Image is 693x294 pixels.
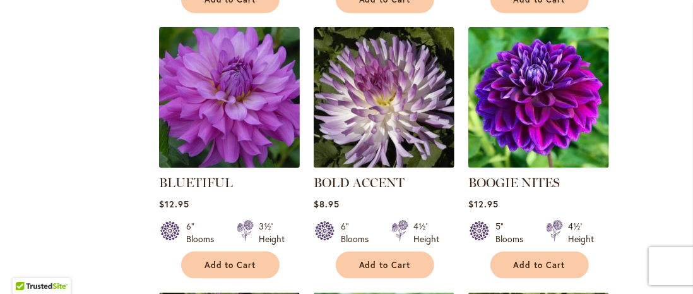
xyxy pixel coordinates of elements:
[159,159,300,171] a: Bluetiful
[159,175,233,190] a: BLUETIFUL
[468,198,499,210] span: $12.95
[181,252,280,279] button: Add to Cart
[9,249,45,285] iframe: Launch Accessibility Center
[468,175,560,190] a: BOOGIE NITES
[514,260,566,271] span: Add to Cart
[341,220,376,245] div: 6" Blooms
[186,220,222,245] div: 6" Blooms
[155,23,303,171] img: Bluetiful
[314,198,340,210] span: $8.95
[359,260,411,271] span: Add to Cart
[490,252,589,279] button: Add to Cart
[468,27,609,168] img: BOOGIE NITES
[314,27,454,168] img: BOLD ACCENT
[204,260,256,271] span: Add to Cart
[568,220,594,245] div: 4½' Height
[314,175,405,190] a: BOLD ACCENT
[314,159,454,171] a: BOLD ACCENT
[495,220,531,245] div: 5" Blooms
[413,220,439,245] div: 4½' Height
[259,220,285,245] div: 3½' Height
[336,252,434,279] button: Add to Cart
[159,198,189,210] span: $12.95
[468,159,609,171] a: BOOGIE NITES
